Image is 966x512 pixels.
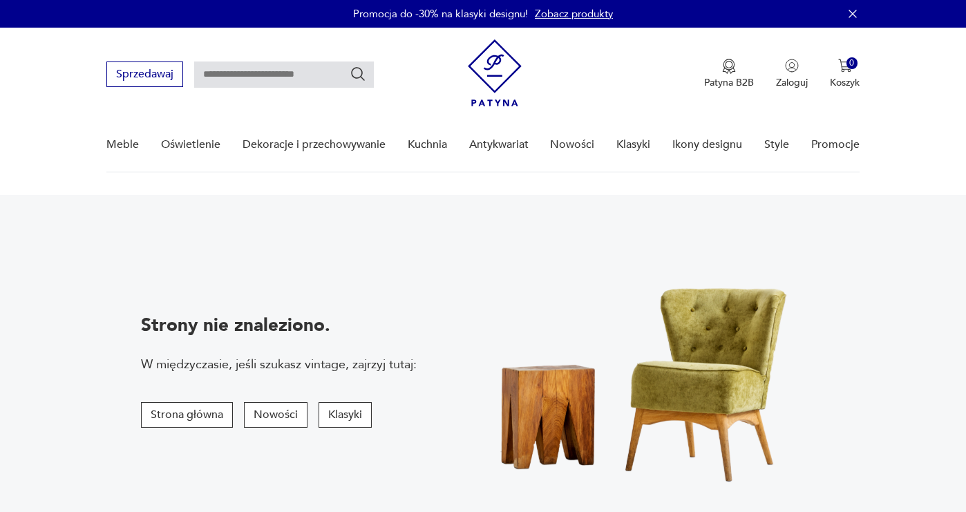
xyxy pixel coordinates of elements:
p: Zaloguj [776,76,808,89]
button: 0Koszyk [830,59,860,89]
button: Nowości [244,402,307,428]
img: Ikonka użytkownika [785,59,799,73]
img: Ikona medalu [722,59,736,74]
a: Oświetlenie [161,118,220,171]
a: Ikona medaluPatyna B2B [704,59,754,89]
button: Strona główna [141,402,233,428]
img: Fotel [460,239,836,502]
button: Patyna B2B [704,59,754,89]
a: Sprzedawaj [106,70,183,80]
a: Klasyki [616,118,650,171]
a: Style [764,118,789,171]
button: Szukaj [350,66,366,82]
button: Klasyki [319,402,372,428]
div: 0 [846,57,858,69]
a: Nowości [550,118,594,171]
p: Promocja do -30% na klasyki designu! [353,7,528,21]
a: Dekoracje i przechowywanie [243,118,386,171]
a: Antykwariat [469,118,529,171]
img: Ikona koszyka [838,59,852,73]
img: Patyna - sklep z meblami i dekoracjami vintage [468,39,522,106]
a: Ikony designu [672,118,742,171]
button: Zaloguj [776,59,808,89]
p: Patyna B2B [704,76,754,89]
button: Sprzedawaj [106,61,183,87]
a: Kuchnia [408,118,447,171]
p: W międzyczasie, jeśli szukasz vintage, zajrzyj tutaj: [141,356,417,373]
p: Strony nie znaleziono. [141,313,417,338]
a: Meble [106,118,139,171]
a: Zobacz produkty [535,7,613,21]
a: Promocje [811,118,860,171]
p: Koszyk [830,76,860,89]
